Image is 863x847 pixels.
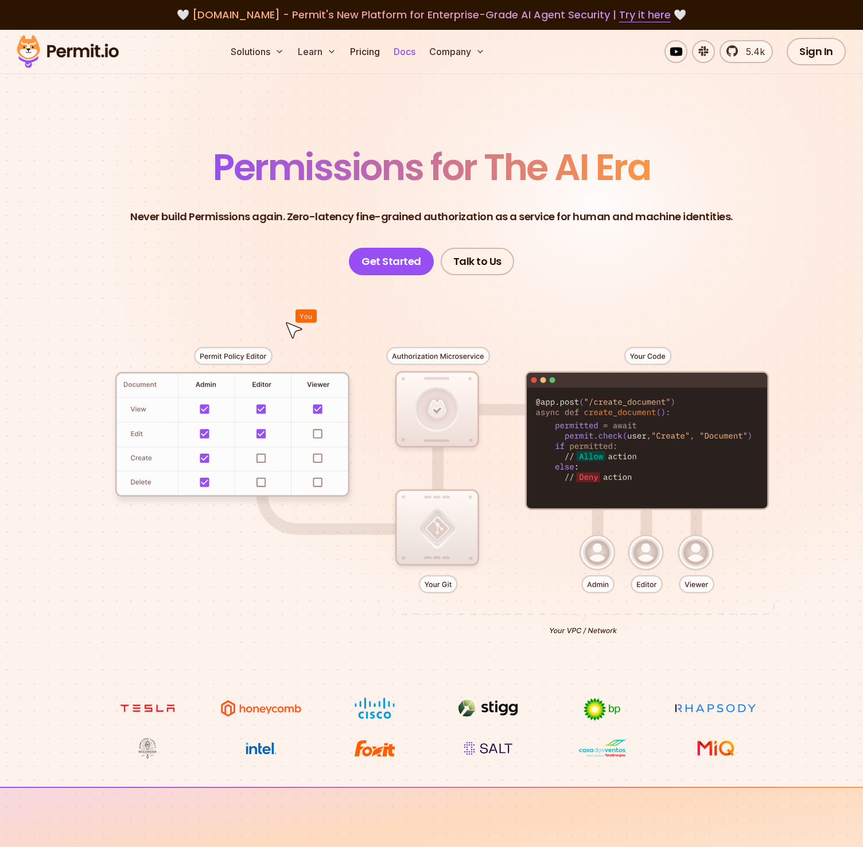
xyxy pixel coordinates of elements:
img: MIQ [677,739,755,758]
span: 5.4k [739,45,765,58]
img: bp [559,697,645,721]
img: Rhapsody Health [672,697,759,719]
button: Solutions [226,40,289,63]
img: Intel [218,737,304,759]
button: Company [425,40,489,63]
img: Casa dos Ventos [559,737,645,759]
img: Cisco [332,697,418,719]
img: Stigg [445,697,531,719]
img: Foxit [332,737,418,759]
span: Permissions for The AI Era [213,142,650,193]
a: Pricing [345,40,384,63]
img: tesla [104,697,191,719]
img: salt [445,737,531,759]
p: Never build Permissions again. Zero-latency fine-grained authorization as a service for human and... [130,209,733,225]
a: Get Started [349,248,434,275]
a: Try it here [619,7,671,22]
img: Permit logo [11,32,124,71]
button: Learn [293,40,341,63]
a: Sign In [787,38,846,65]
a: Talk to Us [441,248,514,275]
a: 5.4k [720,40,773,63]
span: [DOMAIN_NAME] - Permit's New Platform for Enterprise-Grade AI Agent Security | [192,7,671,22]
img: Honeycomb [218,697,304,719]
a: Docs [389,40,420,63]
img: Maricopa County Recorder\'s Office [104,737,191,759]
div: 🤍 🤍 [28,7,835,23]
